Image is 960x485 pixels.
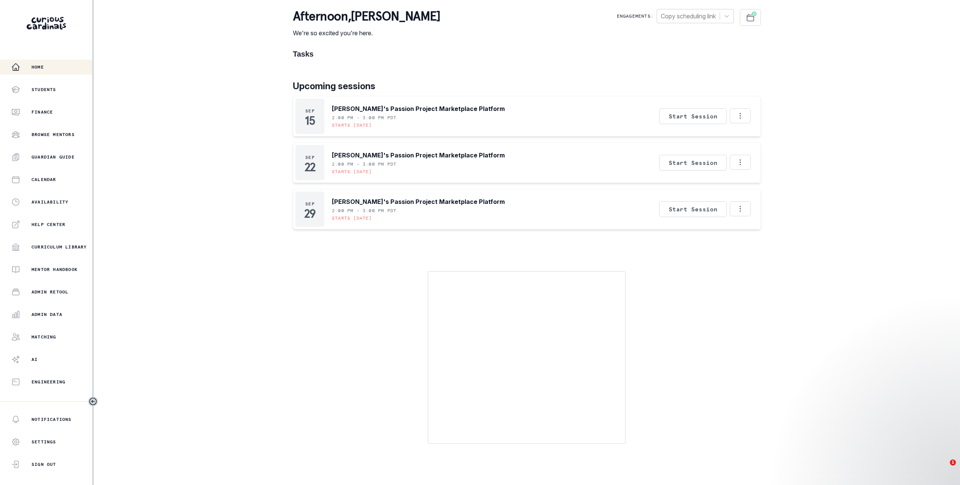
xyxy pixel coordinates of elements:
[617,13,654,19] p: Engagements:
[730,155,751,170] button: Options
[31,461,56,467] p: Sign Out
[31,439,56,445] p: Settings
[934,460,952,478] iframe: Intercom live chat
[332,197,505,206] p: [PERSON_NAME]'s Passion Project Marketplace Platform
[740,9,761,26] button: Schedule Sessions
[31,334,56,340] p: Matching
[304,210,316,217] p: 29
[293,28,440,37] p: We're so excited you're here.
[293,49,761,58] h1: Tasks
[31,289,68,295] p: Admin Retool
[659,201,727,217] button: Start Session
[305,154,315,160] p: Sep
[293,9,440,24] p: afternoon , [PERSON_NAME]
[31,177,56,183] p: Calendar
[31,416,72,422] p: Notifications
[31,244,87,250] p: Curriculum Library
[659,155,727,171] button: Start Session
[293,79,761,93] p: Upcoming sessions
[332,161,396,167] p: 2:00 PM - 3:00 PM PDT
[31,266,78,272] p: Mentor Handbook
[31,222,65,228] p: Help Center
[31,199,68,205] p: Availability
[31,379,65,385] p: Engineering
[31,64,44,70] p: Home
[31,356,37,362] p: AI
[332,104,505,113] p: [PERSON_NAME]'s Passion Project Marketplace Platform
[31,132,75,138] p: Browse Mentors
[332,208,396,214] p: 2:00 PM - 3:00 PM PDT
[332,215,372,221] p: Starts [DATE]
[27,17,66,30] img: Curious Cardinals Logo
[659,108,727,124] button: Start Session
[332,151,505,160] p: [PERSON_NAME]'s Passion Project Marketplace Platform
[304,163,315,171] p: 22
[88,397,98,406] button: Toggle sidebar
[332,115,396,121] p: 2:00 PM - 3:00 PM PDT
[332,169,372,175] p: Starts [DATE]
[950,460,956,466] span: 1
[305,201,315,207] p: Sep
[31,154,75,160] p: Guardian Guide
[730,201,751,216] button: Options
[730,108,751,123] button: Options
[31,311,62,317] p: Admin Data
[31,109,53,115] p: Finance
[305,108,315,114] p: Sep
[31,87,56,93] p: Students
[305,117,315,124] p: 15
[332,122,372,128] p: Starts [DATE]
